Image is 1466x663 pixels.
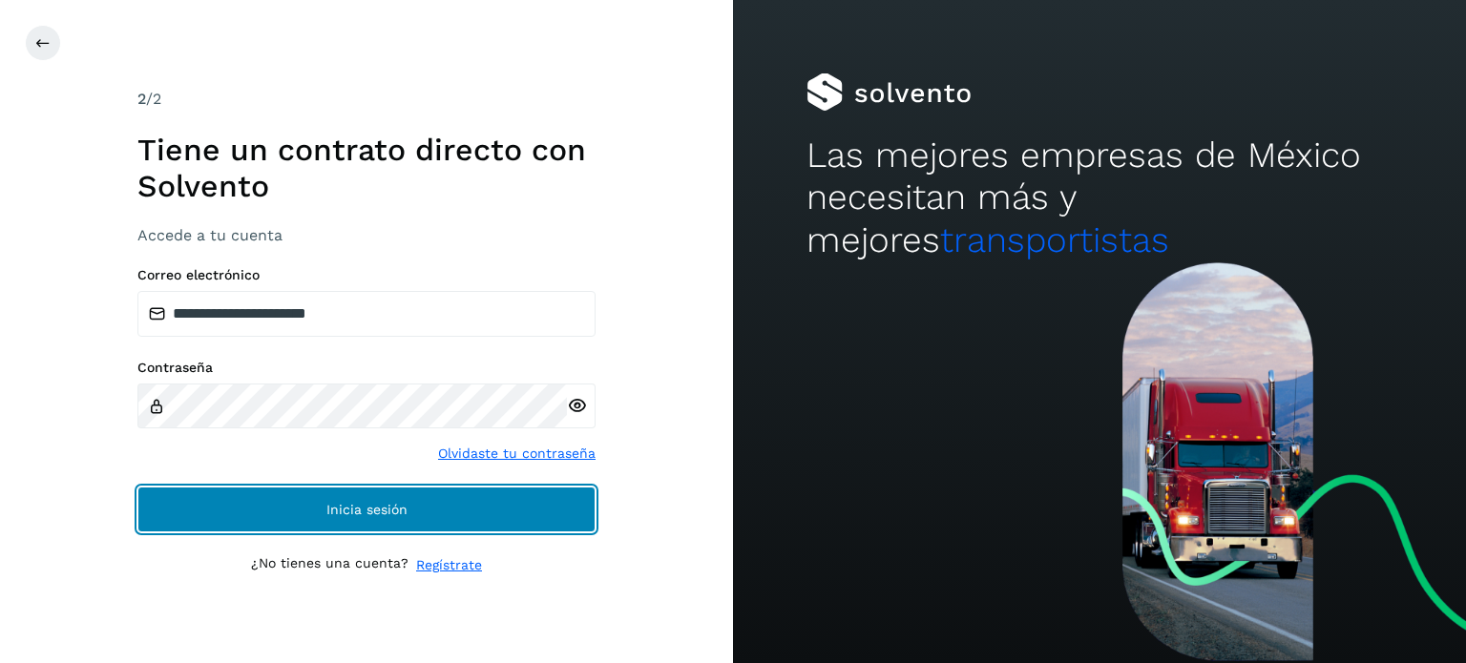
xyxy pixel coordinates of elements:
div: /2 [137,88,596,111]
h3: Accede a tu cuenta [137,226,596,244]
span: transportistas [940,219,1169,260]
button: Inicia sesión [137,487,596,532]
h1: Tiene un contrato directo con Solvento [137,132,596,205]
label: Contraseña [137,360,596,376]
h2: Las mejores empresas de México necesitan más y mejores [806,135,1393,261]
a: Regístrate [416,555,482,575]
p: ¿No tienes una cuenta? [251,555,408,575]
label: Correo electrónico [137,267,596,283]
a: Olvidaste tu contraseña [438,444,596,464]
span: 2 [137,90,146,108]
span: Inicia sesión [326,503,408,516]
